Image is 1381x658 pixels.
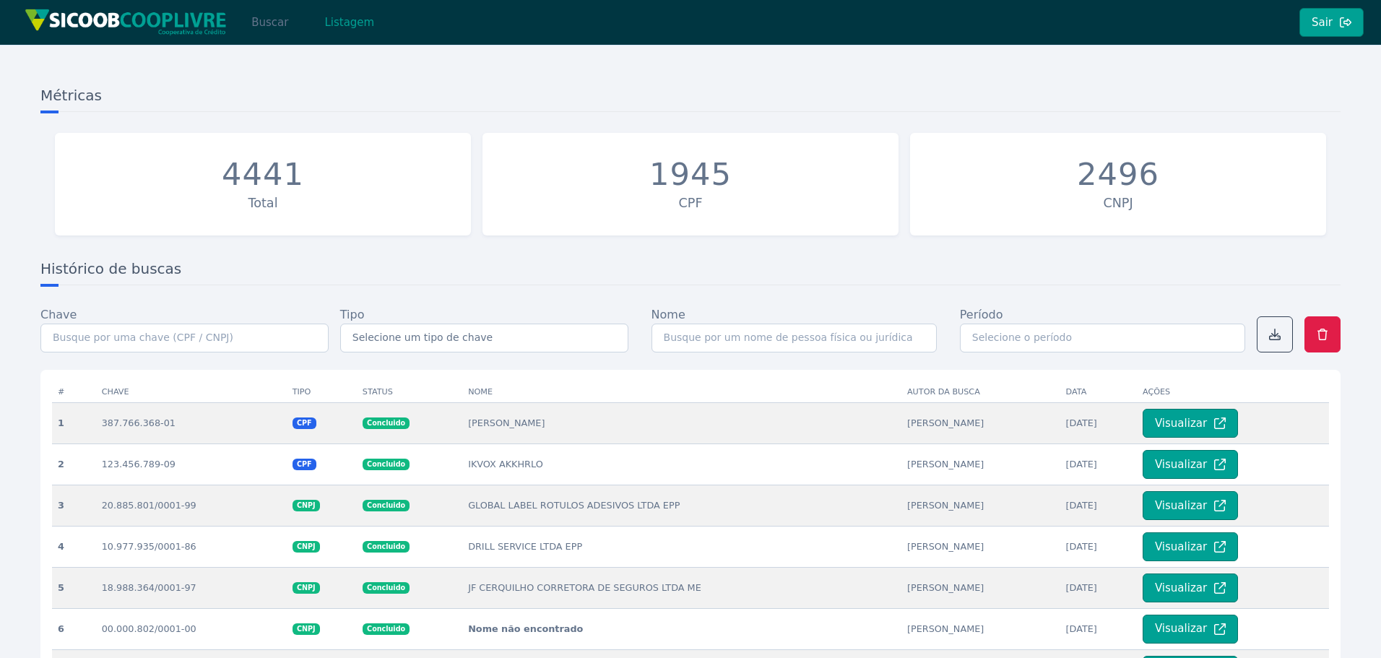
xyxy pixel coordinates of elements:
[293,500,320,511] span: CNPJ
[462,567,901,608] td: JF CERQUILHO CORRETORA DE SEGUROS LTDA ME
[462,485,901,526] td: GLOBAL LABEL ROTULOS ADESIVOS LTDA EPP
[96,443,287,485] td: 123.456.789-09
[1143,409,1238,438] button: Visualizar
[312,8,386,37] button: Listagem
[462,443,901,485] td: IKVOX AKKHRLO
[901,485,1060,526] td: [PERSON_NAME]
[40,324,329,352] input: Busque por uma chave (CPF / CNPJ)
[1060,526,1137,567] td: [DATE]
[96,485,287,526] td: 20.885.801/0001-99
[917,194,1319,212] div: CNPJ
[1299,8,1364,37] button: Sair
[222,156,304,194] div: 4441
[901,526,1060,567] td: [PERSON_NAME]
[96,526,287,567] td: 10.977.935/0001-86
[1077,156,1159,194] div: 2496
[52,567,96,608] th: 5
[52,381,96,403] th: #
[1060,402,1137,443] td: [DATE]
[1143,573,1238,602] button: Visualizar
[1060,381,1137,403] th: Data
[62,194,464,212] div: Total
[293,459,316,470] span: CPF
[363,459,410,470] span: Concluido
[96,381,287,403] th: Chave
[340,306,365,324] label: Tipo
[462,381,901,403] th: Nome
[52,402,96,443] th: 1
[651,324,937,352] input: Busque por um nome de pessoa física ou jurídica
[52,526,96,567] th: 4
[40,85,1341,112] h3: Métricas
[1143,491,1238,520] button: Visualizar
[239,8,300,37] button: Buscar
[287,381,357,403] th: Tipo
[1143,450,1238,479] button: Visualizar
[901,443,1060,485] td: [PERSON_NAME]
[649,156,732,194] div: 1945
[1060,567,1137,608] td: [DATE]
[1143,615,1238,644] button: Visualizar
[363,500,410,511] span: Concluido
[52,485,96,526] th: 3
[40,259,1341,285] h3: Histórico de buscas
[651,306,685,324] label: Nome
[52,443,96,485] th: 2
[901,402,1060,443] td: [PERSON_NAME]
[96,402,287,443] td: 387.766.368-01
[96,567,287,608] td: 18.988.364/0001-97
[40,306,77,324] label: Chave
[293,582,320,594] span: CNPJ
[293,417,316,429] span: CPF
[25,9,227,35] img: img/sicoob_cooplivre.png
[357,381,462,403] th: Status
[1060,443,1137,485] td: [DATE]
[1060,485,1137,526] td: [DATE]
[363,582,410,594] span: Concluido
[960,324,1245,352] input: Selecione o período
[363,541,410,553] span: Concluido
[960,306,1003,324] label: Período
[901,381,1060,403] th: Autor da busca
[52,608,96,649] th: 6
[363,623,410,635] span: Concluido
[96,608,287,649] td: 00.000.802/0001-00
[293,541,320,553] span: CNPJ
[490,194,891,212] div: CPF
[363,417,410,429] span: Concluido
[1060,608,1137,649] td: [DATE]
[901,567,1060,608] td: [PERSON_NAME]
[1137,381,1329,403] th: Ações
[462,526,901,567] td: DRILL SERVICE LTDA EPP
[901,608,1060,649] td: [PERSON_NAME]
[462,402,901,443] td: [PERSON_NAME]
[293,623,320,635] span: CNPJ
[1143,532,1238,561] button: Visualizar
[462,608,901,649] td: Nome não encontrado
